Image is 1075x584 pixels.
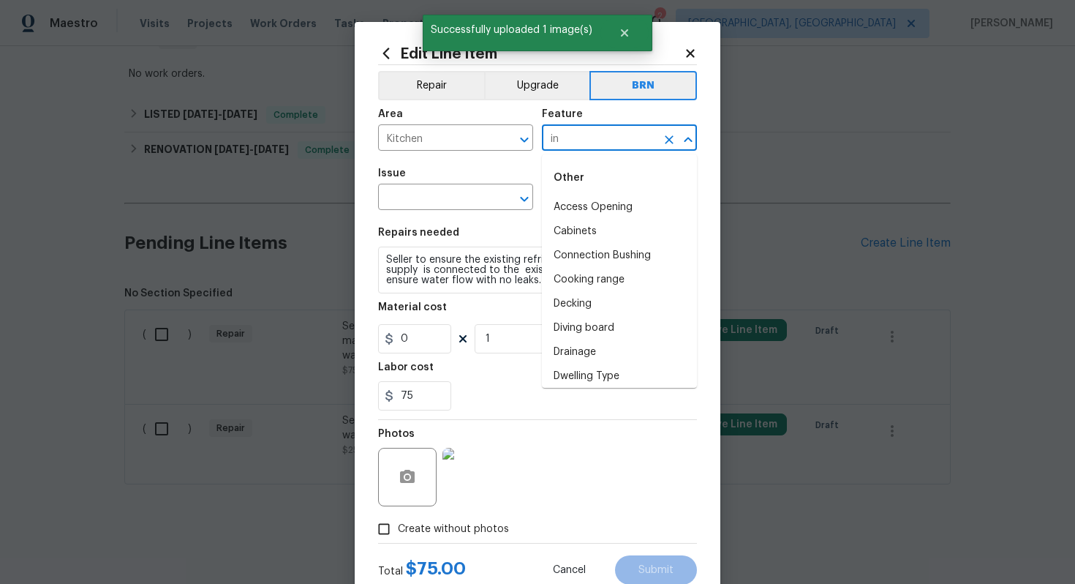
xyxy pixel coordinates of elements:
[542,340,697,364] li: Drainage
[514,189,535,209] button: Open
[398,522,509,537] span: Create without photos
[659,130,679,150] button: Clear
[678,130,698,150] button: Close
[542,364,697,389] li: Dwelling Type
[542,160,697,195] div: Other
[542,244,697,268] li: Connection Bushing
[589,71,697,100] button: BRN
[378,247,697,293] textarea: Seller to ensure the existing refrigerator ice maker/water supply is connected to the existing wa...
[542,220,697,244] li: Cabinets
[378,71,484,100] button: Repair
[553,565,586,576] span: Cancel
[378,561,466,579] div: Total
[638,565,674,576] span: Submit
[378,45,684,61] h2: Edit Line Item
[484,71,590,100] button: Upgrade
[378,429,415,439] h5: Photos
[406,560,466,577] span: $ 75.00
[378,362,434,373] h5: Labor cost
[514,130,535,150] button: Open
[542,109,583,119] h5: Feature
[542,292,697,316] li: Decking
[378,109,403,119] h5: Area
[542,268,697,292] li: Cooking range
[423,15,600,45] span: Successfully uploaded 1 image(s)
[378,302,447,312] h5: Material cost
[542,316,697,340] li: Diving board
[600,18,649,48] button: Close
[378,228,459,238] h5: Repairs needed
[378,168,406,179] h5: Issue
[542,195,697,220] li: Access Opening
